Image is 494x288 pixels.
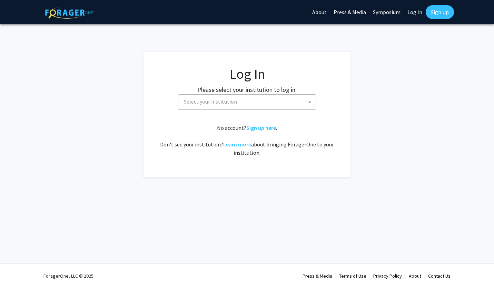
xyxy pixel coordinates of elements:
[246,124,276,131] a: Sign up here
[157,66,337,82] h1: Log In
[157,124,337,157] div: No account? . Don't see your institution? about bringing ForagerOne to your institution.
[373,273,402,279] a: Privacy Policy
[181,95,316,109] span: Select your institution
[178,94,316,110] span: Select your institution
[43,264,93,288] div: ForagerOne, LLC © 2025
[426,5,454,19] a: Sign Up
[303,273,332,279] a: Press & Media
[339,273,366,279] a: Terms of Use
[409,273,421,279] a: About
[45,7,93,19] img: ForagerOne Logo
[223,141,251,148] a: Learn more about bringing ForagerOne to your institution
[184,98,237,105] span: Select your institution
[197,85,297,94] label: Please select your institution to log in:
[428,273,451,279] a: Contact Us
